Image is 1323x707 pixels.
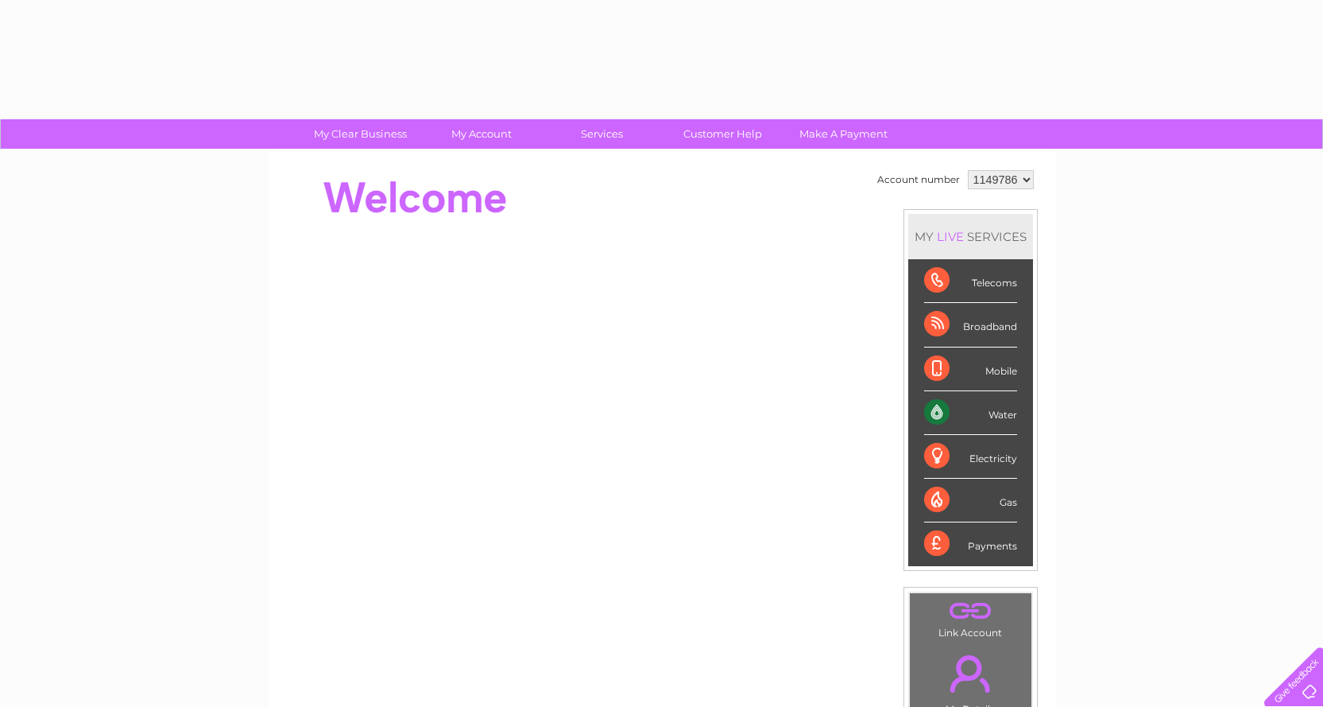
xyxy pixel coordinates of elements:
a: . [914,646,1027,701]
div: Mobile [924,348,1017,391]
a: My Account [416,119,547,149]
div: Telecoms [924,259,1017,303]
div: Payments [924,522,1017,565]
a: Services [536,119,667,149]
div: Broadband [924,303,1017,347]
div: LIVE [934,229,967,244]
td: Link Account [909,592,1032,643]
a: My Clear Business [295,119,426,149]
div: MY SERVICES [908,214,1033,259]
div: Water [924,391,1017,435]
div: Electricity [924,435,1017,479]
a: Make A Payment [778,119,909,149]
div: Gas [924,479,1017,522]
td: Account number [873,166,964,193]
a: Customer Help [657,119,788,149]
a: . [914,597,1027,625]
